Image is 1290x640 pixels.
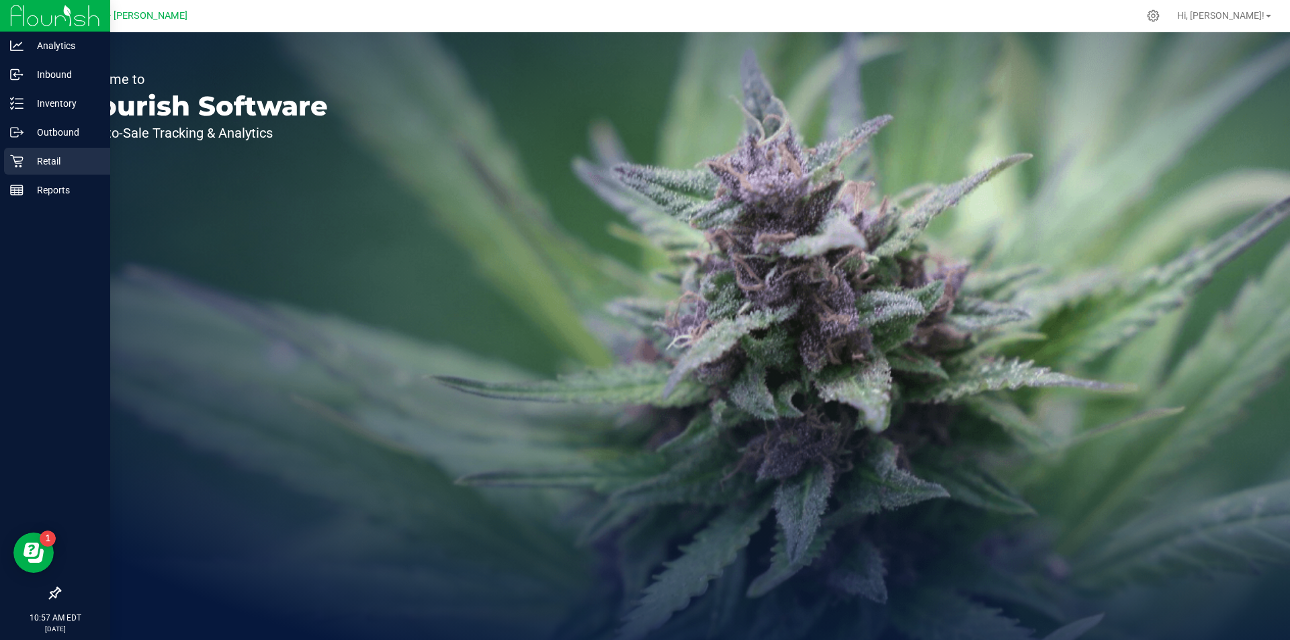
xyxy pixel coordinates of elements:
[10,183,24,197] inline-svg: Reports
[73,93,328,120] p: Flourish Software
[6,612,104,624] p: 10:57 AM EDT
[10,126,24,139] inline-svg: Outbound
[24,124,104,140] p: Outbound
[40,531,56,547] iframe: Resource center unread badge
[24,182,104,198] p: Reports
[10,68,24,81] inline-svg: Inbound
[10,97,24,110] inline-svg: Inventory
[87,10,187,21] span: GA1 - [PERSON_NAME]
[24,153,104,169] p: Retail
[1145,9,1162,22] div: Manage settings
[24,66,104,83] p: Inbound
[1177,10,1264,21] span: Hi, [PERSON_NAME]!
[6,624,104,634] p: [DATE]
[73,126,328,140] p: Seed-to-Sale Tracking & Analytics
[10,39,24,52] inline-svg: Analytics
[13,533,54,573] iframe: Resource center
[24,95,104,111] p: Inventory
[24,38,104,54] p: Analytics
[73,73,328,86] p: Welcome to
[10,154,24,168] inline-svg: Retail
